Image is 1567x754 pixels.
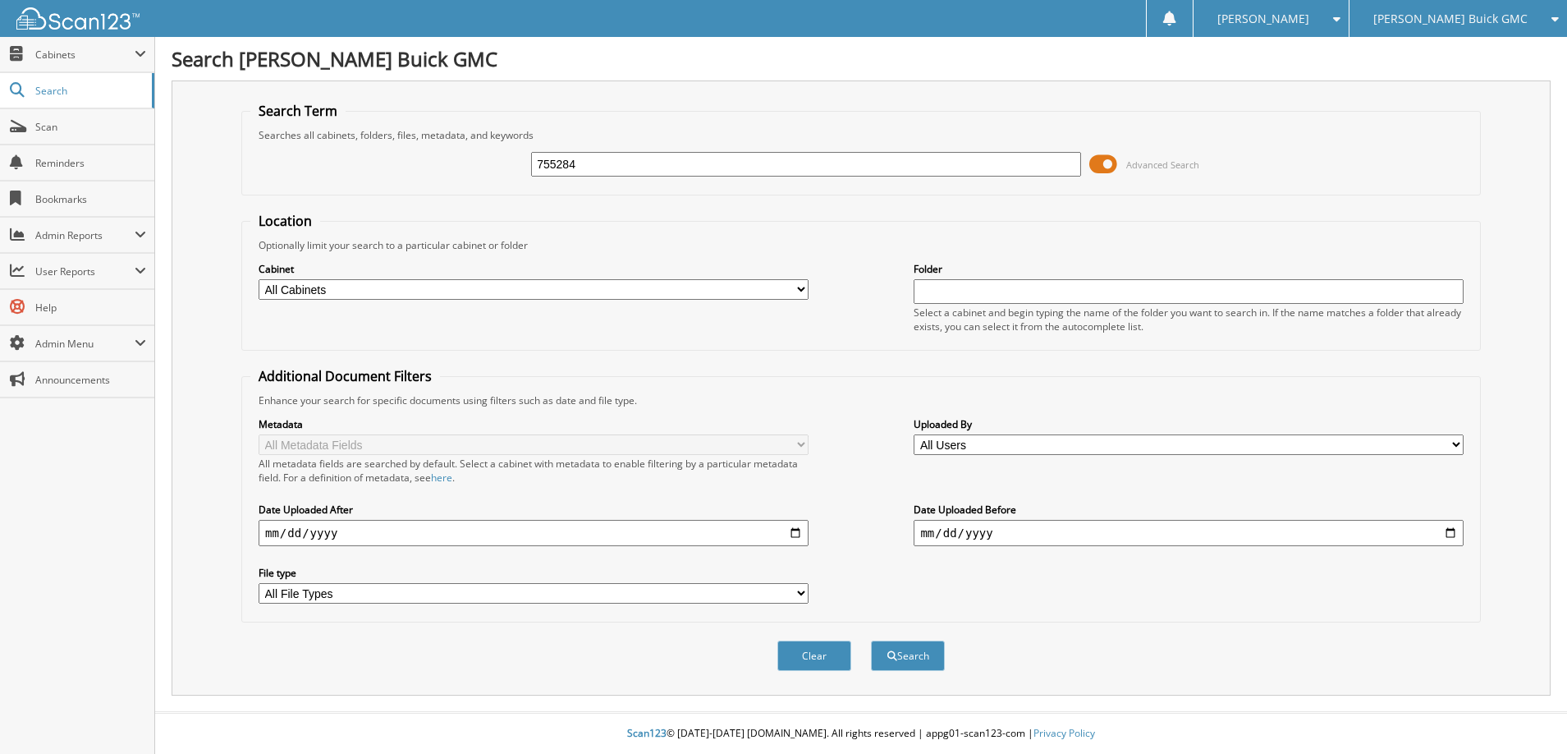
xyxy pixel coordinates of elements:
span: Admin Menu [35,337,135,351]
button: Search [871,641,945,671]
div: Optionally limit your search to a particular cabinet or folder [250,238,1472,252]
legend: Search Term [250,102,346,120]
div: Enhance your search for specific documents using filters such as date and file type. [250,393,1472,407]
h1: Search [PERSON_NAME] Buick GMC [172,45,1551,72]
input: start [259,520,809,546]
div: All metadata fields are searched by default. Select a cabinet with metadata to enable filtering b... [259,457,809,485]
div: Select a cabinet and begin typing the name of the folder you want to search in. If the name match... [914,306,1464,333]
label: Uploaded By [914,417,1464,431]
input: end [914,520,1464,546]
label: Cabinet [259,262,809,276]
legend: Additional Document Filters [250,367,440,385]
span: Admin Reports [35,228,135,242]
span: [PERSON_NAME] Buick GMC [1373,14,1528,24]
label: Folder [914,262,1464,276]
label: Date Uploaded After [259,503,809,517]
span: Scan [35,120,146,134]
span: Bookmarks [35,192,146,206]
span: User Reports [35,264,135,278]
button: Clear [777,641,851,671]
span: [PERSON_NAME] [1217,14,1309,24]
a: here [431,471,452,485]
span: Scan123 [627,726,667,740]
span: Announcements [35,373,146,387]
span: Reminders [35,156,146,170]
img: scan123-logo-white.svg [16,7,140,30]
span: Help [35,301,146,315]
label: Date Uploaded Before [914,503,1464,517]
div: © [DATE]-[DATE] [DOMAIN_NAME]. All rights reserved | appg01-scan123-com | [155,714,1567,754]
iframe: Chat Widget [1485,675,1567,754]
span: Search [35,84,144,98]
a: Privacy Policy [1033,726,1095,740]
label: Metadata [259,417,809,431]
span: Advanced Search [1126,159,1199,171]
label: File type [259,566,809,580]
legend: Location [250,212,320,230]
div: Searches all cabinets, folders, files, metadata, and keywords [250,128,1472,142]
span: Cabinets [35,48,135,62]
